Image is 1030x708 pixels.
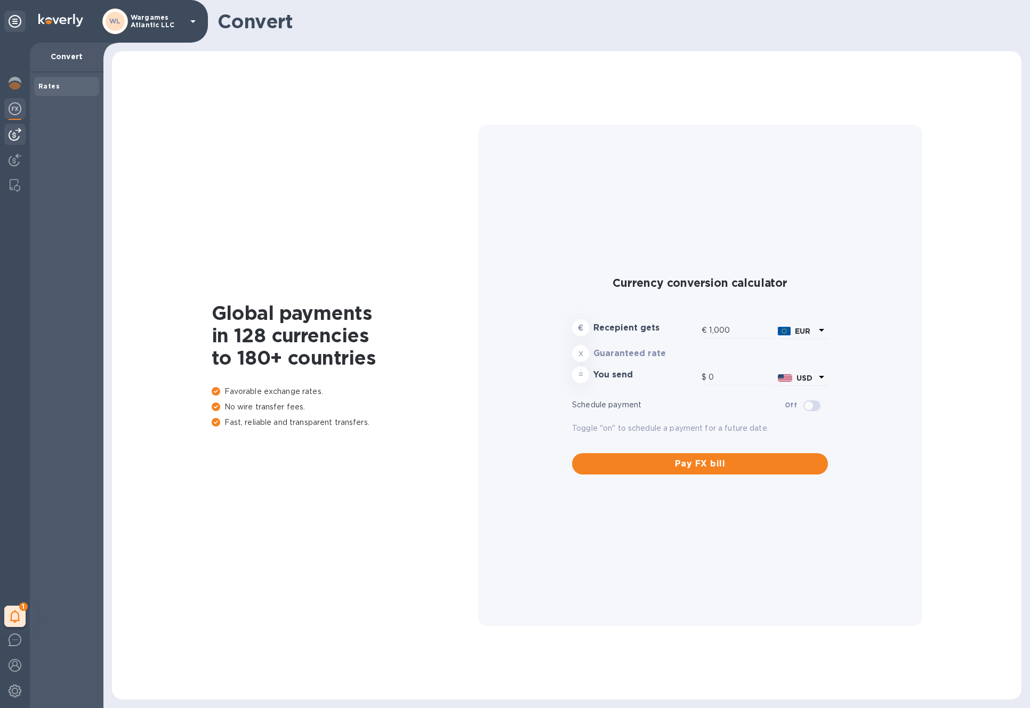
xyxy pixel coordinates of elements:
[593,349,697,359] h3: Guaranteed rate
[572,399,785,411] p: Schedule payment
[796,374,812,382] b: USD
[709,323,774,339] input: Amount
[212,386,478,397] p: Favorable exchange rates.
[109,17,121,25] b: WL
[795,327,810,335] b: EUR
[702,323,709,339] div: €
[572,276,828,289] h2: Currency conversion calculator
[581,457,819,470] span: Pay FX bill
[38,51,95,62] p: Convert
[212,401,478,413] p: No wire transfer fees.
[702,369,709,385] div: $
[593,370,697,380] h3: You send
[131,14,184,29] p: Wargames Atlantic LLC
[9,102,21,115] img: Foreign exchange
[785,401,797,409] b: Off
[572,345,589,362] div: x
[572,366,589,383] div: =
[578,324,583,332] strong: €
[212,302,478,369] h1: Global payments in 128 currencies to 180+ countries
[218,10,1013,33] h1: Convert
[778,374,792,382] img: USD
[572,453,828,474] button: Pay FX bill
[212,417,478,428] p: Fast, reliable and transparent transfers.
[572,423,828,434] p: Toggle "on" to schedule a payment for a future date.
[709,369,774,385] input: Amount
[38,82,60,90] b: Rates
[38,14,83,27] img: Logo
[593,323,697,333] h3: Recepient gets
[4,11,26,32] div: Unpin categories
[19,602,28,611] span: 1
